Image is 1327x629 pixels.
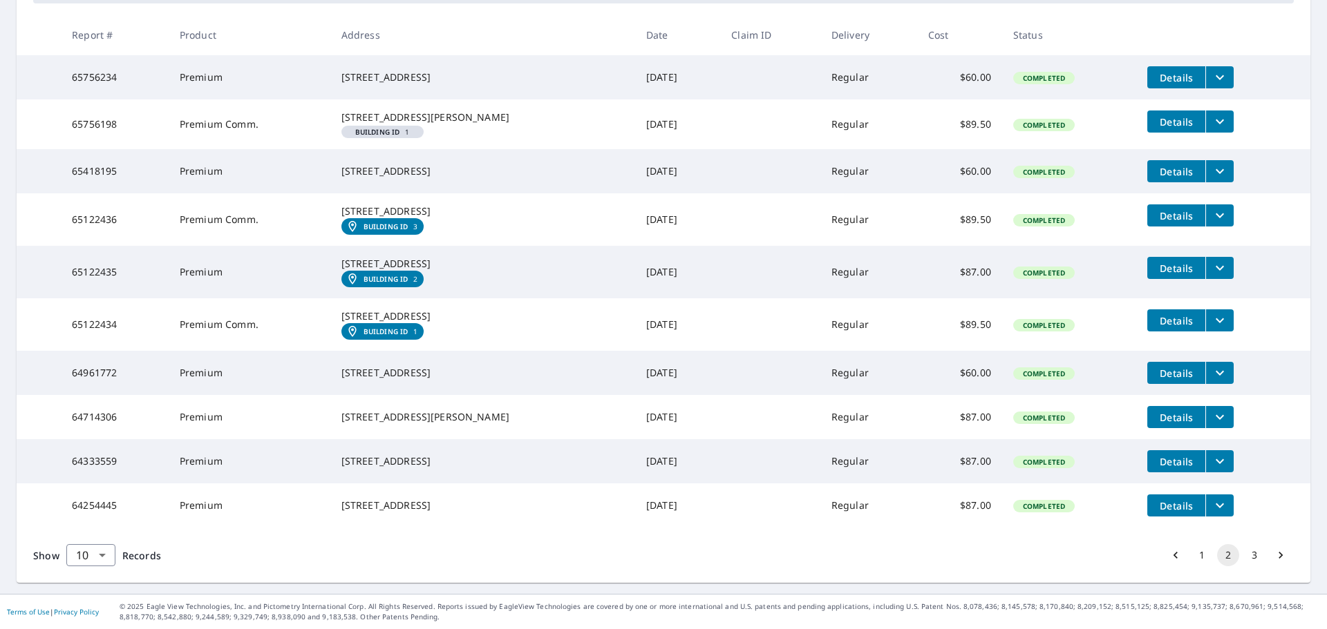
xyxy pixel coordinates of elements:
[1147,362,1205,384] button: detailsBtn-64961772
[169,193,330,246] td: Premium Comm.
[1156,209,1197,222] span: Details
[341,110,624,124] div: [STREET_ADDRESS][PERSON_NAME]
[1205,450,1234,472] button: filesDropdownBtn-64333559
[820,246,917,298] td: Regular
[1165,544,1187,566] button: Go to previous page
[1156,71,1197,84] span: Details
[820,439,917,483] td: Regular
[1147,257,1205,279] button: detailsBtn-65122435
[820,149,917,193] td: Regular
[1156,314,1197,327] span: Details
[1205,309,1234,331] button: filesDropdownBtn-65122434
[341,454,624,468] div: [STREET_ADDRESS]
[341,70,624,84] div: [STREET_ADDRESS]
[169,483,330,528] td: Premium
[33,549,59,562] span: Show
[820,395,917,439] td: Regular
[635,298,720,351] td: [DATE]
[169,14,330,55] th: Product
[917,351,1002,395] td: $60.00
[1015,167,1073,177] span: Completed
[1015,73,1073,83] span: Completed
[820,483,917,528] td: Regular
[341,309,624,323] div: [STREET_ADDRESS]
[120,601,1320,622] p: © 2025 Eagle View Technologies, Inc. and Pictometry International Corp. All Rights Reserved. Repo...
[341,164,624,178] div: [STREET_ADDRESS]
[169,298,330,351] td: Premium Comm.
[169,99,330,149] td: Premium Comm.
[1156,367,1197,380] span: Details
[917,149,1002,193] td: $60.00
[61,351,169,395] td: 64961772
[1205,204,1234,226] button: filesDropdownBtn-65122436
[1015,457,1073,467] span: Completed
[355,128,400,135] em: Building ID
[61,149,169,193] td: 65418195
[1015,320,1073,330] span: Completed
[61,55,169,99] td: 65756234
[820,55,917,99] td: Regular
[1217,544,1239,566] button: page 2
[1156,262,1197,275] span: Details
[917,395,1002,439] td: $87.00
[364,327,408,336] em: Building ID
[66,536,115,574] div: 10
[917,55,1002,99] td: $60.00
[122,549,161,562] span: Records
[635,483,720,528] td: [DATE]
[61,193,169,246] td: 65122436
[1205,362,1234,384] button: filesDropdownBtn-64961772
[1270,544,1292,566] button: Go to next page
[635,55,720,99] td: [DATE]
[1156,115,1197,128] span: Details
[1205,257,1234,279] button: filesDropdownBtn-65122435
[635,193,720,246] td: [DATE]
[1243,544,1265,566] button: Go to page 3
[1015,369,1073,378] span: Completed
[820,99,917,149] td: Regular
[1015,120,1073,130] span: Completed
[1205,110,1234,133] button: filesDropdownBtn-65756198
[341,410,624,424] div: [STREET_ADDRESS][PERSON_NAME]
[820,193,917,246] td: Regular
[1147,160,1205,182] button: detailsBtn-65418195
[364,275,408,283] em: Building ID
[1015,413,1073,423] span: Completed
[341,218,424,235] a: Building ID3
[341,257,624,271] div: [STREET_ADDRESS]
[54,607,99,617] a: Privacy Policy
[7,608,99,616] p: |
[61,99,169,149] td: 65756198
[61,439,169,483] td: 64333559
[917,439,1002,483] td: $87.00
[917,193,1002,246] td: $89.50
[1147,309,1205,331] button: detailsBtn-65122434
[341,499,624,512] div: [STREET_ADDRESS]
[820,351,917,395] td: Regular
[1147,406,1205,428] button: detailsBtn-64714306
[1205,494,1234,516] button: filesDropdownBtn-64254445
[169,55,330,99] td: Premium
[341,366,624,380] div: [STREET_ADDRESS]
[917,483,1002,528] td: $87.00
[1015,215,1073,225] span: Completed
[635,439,720,483] td: [DATE]
[61,14,169,55] th: Report #
[1191,544,1213,566] button: Go to page 1
[341,323,424,340] a: Building ID1
[1147,110,1205,133] button: detailsBtn-65756198
[1205,160,1234,182] button: filesDropdownBtn-65418195
[1205,66,1234,88] button: filesDropdownBtn-65756234
[169,395,330,439] td: Premium
[635,99,720,149] td: [DATE]
[341,204,624,218] div: [STREET_ADDRESS]
[635,395,720,439] td: [DATE]
[820,298,917,351] td: Regular
[917,298,1002,351] td: $89.50
[169,439,330,483] td: Premium
[61,246,169,298] td: 65122435
[61,395,169,439] td: 64714306
[1015,501,1073,511] span: Completed
[330,14,635,55] th: Address
[341,271,424,287] a: Building ID2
